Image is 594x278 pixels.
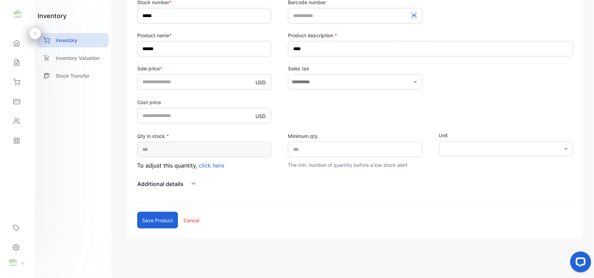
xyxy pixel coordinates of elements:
h1: inventory [38,11,67,21]
a: Inventory Valuation [38,51,109,65]
a: Stock Transfer [38,69,109,83]
img: profile [8,257,18,268]
label: Sales tax [288,65,422,72]
label: Minimum qty. [288,132,422,140]
label: Cost price [137,99,271,106]
label: Unit [439,132,573,139]
iframe: LiveChat chat widget [565,249,594,278]
p: The min. number of quantity before a low stock alert [288,161,422,169]
label: Product name [137,32,271,39]
span: click here [199,162,224,169]
p: To adjust this quantity, [137,161,271,170]
label: Sale price [137,65,271,72]
p: USD [256,113,266,120]
p: Cancel [183,217,199,224]
p: Stock Transfer [56,72,89,79]
p: Inventory [56,37,77,44]
p: Additional details [137,180,183,188]
p: Inventory Valuation [56,54,100,62]
img: logo [12,9,23,20]
a: Inventory [38,33,109,47]
p: USD [256,79,266,86]
label: Qty in stock [137,132,271,140]
button: Save product [137,212,178,229]
label: Product description [288,32,573,39]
